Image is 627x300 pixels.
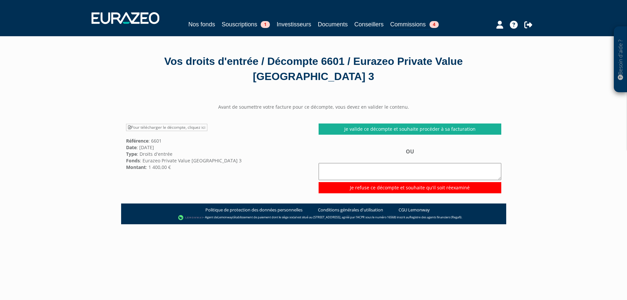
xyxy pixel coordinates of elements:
[178,214,203,221] img: logo-lemonway.png
[126,124,207,131] a: Pour télécharger le décompte, cliquez ici
[126,164,146,170] strong: Montant
[222,20,270,29] a: Souscriptions1
[319,123,501,135] a: Je valide ce décompte et souhaite procéder à sa facturation
[430,21,439,28] span: 4
[409,215,461,219] a: Registre des agents financiers (Regafi)
[128,214,500,221] div: - Agent de (établissement de paiement dont le siège social est situé au [STREET_ADDRESS], agréé p...
[121,123,314,170] div: : 6601 : [DATE] : Droits d'entrée : Eurazeo Private Value [GEOGRAPHIC_DATA] 3 : 1 400,00 €
[126,144,137,150] strong: Date
[91,12,159,24] img: 1732889491-logotype_eurazeo_blanc_rvb.png
[318,207,383,213] a: Conditions générales d'utilisation
[261,21,270,28] span: 1
[121,104,506,110] center: Avant de soumettre votre facture pour ce décompte, vous devez en valider le contenu.
[276,20,311,29] a: Investisseurs
[319,182,501,193] input: Je refuse ce décompte et souhaite qu'il soit réexaminé
[354,20,384,29] a: Conseillers
[126,54,501,84] div: Vos droits d'entrée / Décompte 6601 / Eurazeo Private Value [GEOGRAPHIC_DATA] 3
[126,151,137,157] strong: Type
[126,157,140,164] strong: Fonds
[218,215,233,219] a: Lemonway
[205,207,302,213] a: Politique de protection des données personnelles
[390,20,439,30] a: Commissions4
[188,20,215,29] a: Nos fonds
[399,207,430,213] a: CGU Lemonway
[617,30,624,89] p: Besoin d'aide ?
[126,138,148,144] strong: Référence
[319,148,501,193] div: OU
[318,20,348,29] a: Documents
